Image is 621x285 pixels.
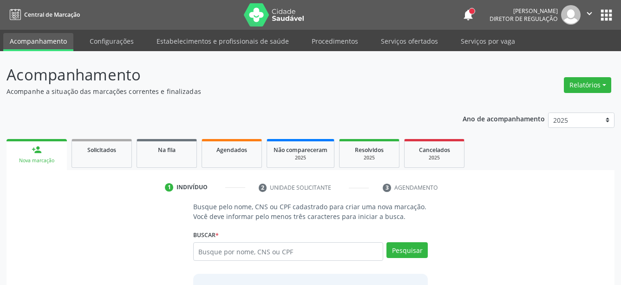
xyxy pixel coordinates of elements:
div: [PERSON_NAME] [490,7,558,15]
span: Diretor de regulação [490,15,558,23]
div: 2025 [346,154,392,161]
button: notifications [462,8,475,21]
div: 2025 [274,154,327,161]
a: Configurações [83,33,140,49]
button: Relatórios [564,77,611,93]
span: Resolvidos [355,146,384,154]
i:  [584,8,595,19]
input: Busque por nome, CNS ou CPF [193,242,384,261]
button:  [581,5,598,25]
a: Procedimentos [305,33,365,49]
span: Central de Marcação [24,11,80,19]
label: Buscar [193,228,219,242]
a: Serviços ofertados [374,33,445,49]
span: Agendados [216,146,247,154]
a: Estabelecimentos e profissionais de saúde [150,33,295,49]
div: person_add [32,145,42,155]
button: apps [598,7,614,23]
img: img [561,5,581,25]
p: Acompanhamento [7,63,432,86]
a: Serviços por vaga [454,33,522,49]
div: 1 [165,183,173,192]
button: Pesquisar [386,242,428,258]
span: Cancelados [419,146,450,154]
div: Indivíduo [176,183,208,192]
p: Busque pelo nome, CNS ou CPF cadastrado para criar uma nova marcação. Você deve informar pelo men... [193,202,428,221]
p: Acompanhe a situação das marcações correntes e finalizadas [7,86,432,96]
a: Acompanhamento [3,33,73,51]
a: Central de Marcação [7,7,80,22]
span: Solicitados [87,146,116,154]
div: Nova marcação [13,157,60,164]
p: Ano de acompanhamento [463,113,545,124]
span: Não compareceram [274,146,327,154]
div: 2025 [411,154,458,161]
span: Na fila [158,146,176,154]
